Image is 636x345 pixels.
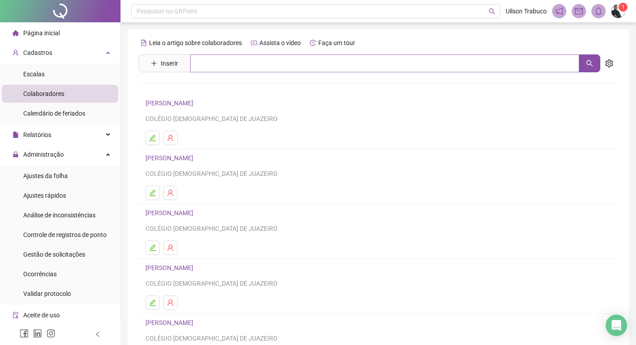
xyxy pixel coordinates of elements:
[144,56,185,71] button: Inserir
[619,3,628,12] sup: Atualize o seu contato no menu Meus Dados
[12,50,19,56] span: user-add
[20,329,29,338] span: facebook
[23,151,64,158] span: Administração
[145,224,611,233] div: COLÉGIO [DEMOGRAPHIC_DATA] DE JUAZEIRO
[605,59,613,67] span: setting
[23,251,85,258] span: Gestão de solicitações
[23,131,51,138] span: Relatórios
[145,100,196,107] a: [PERSON_NAME]
[149,134,156,141] span: edit
[145,333,611,343] div: COLÉGIO [DEMOGRAPHIC_DATA] DE JUAZEIRO
[167,299,174,306] span: user-delete
[506,6,547,16] span: Uilson Trabuco
[23,231,107,238] span: Controle de registros de ponto
[23,270,57,278] span: Ocorrências
[167,189,174,196] span: user-delete
[151,60,157,67] span: plus
[23,172,68,179] span: Ajustes da folha
[12,312,19,318] span: audit
[23,49,52,56] span: Cadastros
[145,209,196,216] a: [PERSON_NAME]
[12,132,19,138] span: file
[23,110,85,117] span: Calendário de feriados
[611,4,625,18] img: 38507
[145,319,196,326] a: [PERSON_NAME]
[23,90,64,97] span: Colaboradores
[145,264,196,271] a: [PERSON_NAME]
[46,329,55,338] span: instagram
[575,7,583,15] span: mail
[145,169,611,179] div: COLÉGIO [DEMOGRAPHIC_DATA] DE JUAZEIRO
[145,154,196,162] a: [PERSON_NAME]
[23,212,96,219] span: Análise de inconsistências
[12,30,19,36] span: home
[145,278,611,288] div: COLÉGIO [DEMOGRAPHIC_DATA] DE JUAZEIRO
[149,244,156,251] span: edit
[12,151,19,158] span: lock
[167,134,174,141] span: user-delete
[318,39,355,46] span: Faça um tour
[145,114,611,124] div: COLÉGIO [DEMOGRAPHIC_DATA] DE JUAZEIRO
[149,39,242,46] span: Leia o artigo sobre colaboradores
[586,60,593,67] span: search
[622,4,625,10] span: 1
[23,71,45,78] span: Escalas
[23,29,60,37] span: Página inicial
[23,290,71,297] span: Validar protocolo
[95,331,101,337] span: left
[489,8,495,15] span: search
[259,39,301,46] span: Assista o vídeo
[251,40,257,46] span: youtube
[23,192,66,199] span: Ajustes rápidos
[141,40,147,46] span: file-text
[555,7,563,15] span: notification
[161,58,178,68] span: Inserir
[149,299,156,306] span: edit
[167,244,174,251] span: user-delete
[149,189,156,196] span: edit
[33,329,42,338] span: linkedin
[606,315,627,336] div: Open Intercom Messenger
[310,40,316,46] span: history
[23,312,60,319] span: Aceite de uso
[594,7,603,15] span: bell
